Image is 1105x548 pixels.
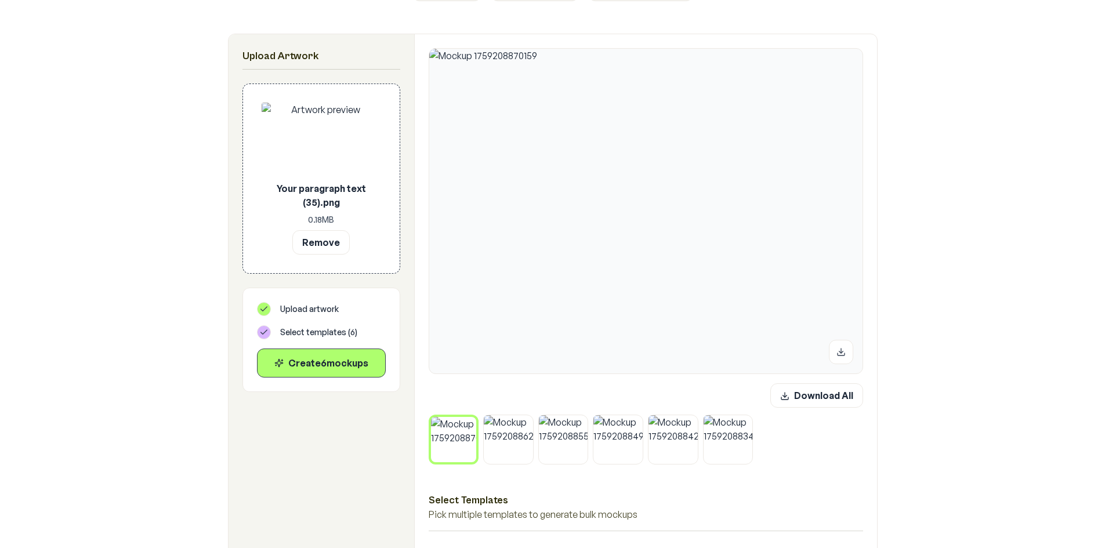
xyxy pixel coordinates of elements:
button: Create6mockups [257,349,386,378]
button: Download mockup [829,340,853,364]
img: Artwork preview [262,103,381,177]
h2: Upload Artwork [242,48,400,64]
p: Pick multiple templates to generate bulk mockups [429,507,863,521]
img: Mockup 1759208862286 [484,415,533,464]
img: Mockup 1759208834079 [704,415,753,464]
p: Your paragraph text (35).png [262,182,381,209]
img: Mockup 1759208855259 [539,415,588,464]
p: 0.18 MB [262,214,381,226]
img: Mockup 1759208870159 [429,49,863,373]
span: Select templates ( 6 ) [280,326,357,338]
span: Upload artwork [280,303,339,315]
button: Remove [292,230,350,255]
h3: Select Templates [429,492,863,507]
div: Create 6 mockup s [267,356,376,370]
img: Mockup 1759208842125 [648,415,698,464]
img: Mockup 1759208849361 [593,415,643,464]
img: Mockup 1759208870159 [431,417,477,463]
button: Download All [770,383,863,408]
